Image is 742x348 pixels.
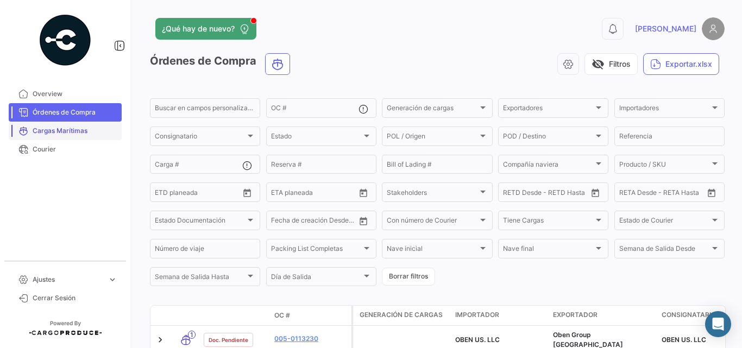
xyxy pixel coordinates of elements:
h3: Órdenes de Compra [150,53,293,75]
span: Nave inicial [387,246,477,254]
span: Doc. Pendiente [209,336,248,344]
datatable-header-cell: Exportador [549,306,657,325]
span: Día de Salida [271,275,362,282]
input: Desde [271,218,291,226]
a: Overview [9,85,122,103]
button: Ocean [266,54,290,74]
span: Packing List Completas [271,246,362,254]
a: 005-0113230 [274,334,347,344]
input: Desde [271,190,291,198]
img: placeholder-user.png [702,17,725,40]
span: OBEN US. LLC [455,336,500,344]
span: POL / Origen [387,134,477,142]
input: Hasta [646,190,687,198]
img: powered-by.png [38,13,92,67]
button: Borrar filtros [382,268,435,286]
span: Semana de Salida Hasta [155,275,246,282]
span: Stakeholders [387,190,477,198]
input: Desde [619,190,639,198]
span: Estado Documentación [155,218,246,226]
a: Órdenes de Compra [9,103,122,122]
span: Courier [33,144,117,154]
a: Expand/Collapse Row [155,334,166,345]
span: Nave final [503,246,594,254]
span: Cerrar Sesión [33,293,117,303]
span: Semana de Salida Desde [619,246,710,254]
span: Compañía naviera [503,162,594,170]
span: visibility_off [592,58,605,71]
button: visibility_offFiltros [584,53,638,75]
datatable-header-cell: OC # [270,306,351,325]
button: Open calendar [587,185,603,201]
input: Hasta [298,218,338,226]
span: Importador [455,310,499,320]
input: Hasta [182,190,222,198]
input: Desde [155,190,174,198]
input: Hasta [298,190,338,198]
button: Open calendar [239,185,255,201]
span: Producto / SKU [619,162,710,170]
span: [PERSON_NAME] [635,23,696,34]
span: OBEN US. LLC [662,336,706,344]
span: POD / Destino [503,134,594,142]
span: Exportadores [503,106,594,113]
span: Overview [33,89,117,99]
span: Generación de cargas [387,106,477,113]
span: Exportador [553,310,598,320]
span: Estado [271,134,362,142]
span: Estado de Courier [619,218,710,226]
span: OC # [274,311,290,320]
span: expand_more [108,275,117,284]
button: Open calendar [355,185,372,201]
button: Open calendar [703,185,720,201]
input: Desde [503,190,523,198]
span: ¿Qué hay de nuevo? [162,23,235,34]
button: Exportar.xlsx [643,53,719,75]
span: Cargas Marítimas [33,126,117,136]
span: Consignatario [662,310,716,320]
span: Consignatario [155,134,246,142]
a: Courier [9,140,122,159]
span: Con número de Courier [387,218,477,226]
datatable-header-cell: Importador [451,306,549,325]
span: Generación de cargas [360,310,443,320]
span: Tiene Cargas [503,218,594,226]
span: 1 [188,331,196,339]
a: Cargas Marítimas [9,122,122,140]
span: Importadores [619,106,710,113]
button: ¿Qué hay de nuevo? [155,18,256,40]
span: Órdenes de Compra [33,107,117,117]
datatable-header-cell: Estado Doc. [199,311,270,320]
button: Open calendar [355,213,372,229]
datatable-header-cell: Modo de Transporte [172,311,199,320]
input: Hasta [530,190,570,198]
datatable-header-cell: Generación de cargas [353,306,451,325]
div: Abrir Intercom Messenger [705,311,731,337]
span: Ajustes [33,275,103,284]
